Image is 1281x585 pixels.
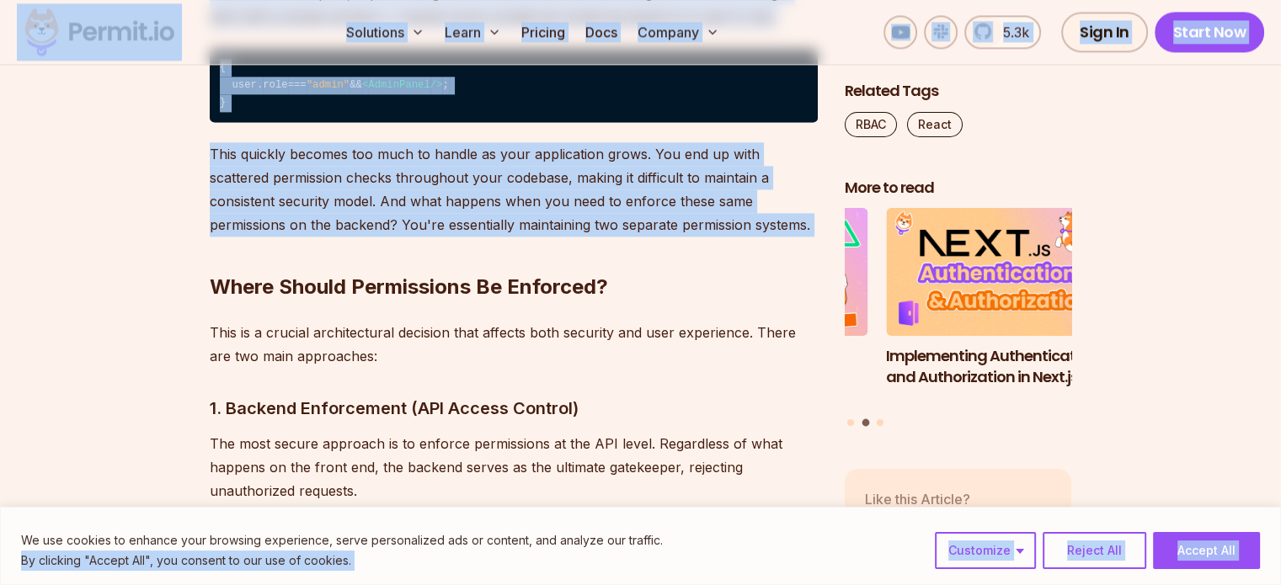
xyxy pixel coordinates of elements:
[964,15,1041,49] a: 5.3k
[845,209,1072,429] div: Posts
[339,15,431,49] button: Solutions
[886,346,1113,388] h3: Implementing Authentication and Authorization in Next.js
[641,209,868,409] li: 1 of 3
[862,419,869,427] button: Go to slide 2
[210,321,818,368] p: This is a crucial architectural decision that affects both security and user experience. There ar...
[845,178,1072,199] h2: More to read
[847,419,854,426] button: Go to slide 1
[17,3,182,61] img: Permit logo
[877,419,883,426] button: Go to slide 3
[1061,12,1148,52] a: Sign In
[210,142,818,237] p: This quickly becomes too much to handle as your application grows. You end up with scattered perm...
[368,79,430,91] span: AdminPanel
[886,209,1113,409] li: 2 of 3
[515,15,572,49] a: Pricing
[865,489,990,509] p: Like this Article?
[210,395,818,422] h3: 1. Backend Enforcement (API Access Control)
[579,15,624,49] a: Docs
[307,79,350,91] span: "admin"
[845,81,1072,102] h2: Related Tags
[993,22,1029,42] span: 5.3k
[631,15,726,49] button: Company
[263,79,287,91] span: role
[210,49,818,123] code: { user. === && ; }
[1043,532,1146,569] button: Reject All
[21,550,663,571] p: By clicking "Accept All", you consent to our use of cookies.
[641,346,868,388] h3: Implementing Multi-Tenant RBAC in Nuxt.js
[886,209,1113,409] a: Implementing Authentication and Authorization in Next.jsImplementing Authentication and Authoriza...
[845,112,897,137] a: RBAC
[21,530,663,550] p: We use cookies to enhance your browsing experience, serve personalized ads or content, and analyz...
[362,79,443,91] span: < />
[210,206,818,300] h2: Where Should Permissions Be Enforced?
[1155,12,1265,52] a: Start Now
[438,15,508,49] button: Learn
[886,209,1113,337] img: Implementing Authentication and Authorization in Next.js
[907,112,963,137] a: React
[935,532,1036,569] button: Customize
[1153,532,1260,569] button: Accept All
[210,432,818,503] p: The most secure approach is to enforce permissions at the API level. Regardless of what happens o...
